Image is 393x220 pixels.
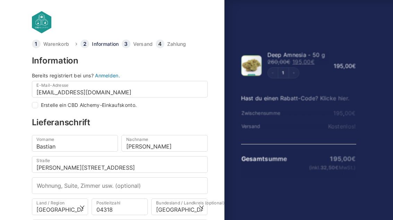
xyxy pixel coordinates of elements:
input: Wohnung, Suite, Zimmer usw. (optional) [32,177,208,194]
label: Erstelle ein CBD Alchemy-Einkaufskonto. [41,103,137,108]
a: Warenkorb [43,42,69,46]
input: Straße [32,156,208,173]
input: Vorname [32,135,118,152]
h3: Lieferanschrift [32,118,208,127]
h3: Information [32,57,208,65]
a: Information [92,42,119,46]
input: E-Mail-Adresse [32,81,208,98]
input: Nachname [121,135,208,152]
span: Bereits registriert bei uns? [32,73,94,78]
a: Zahlung [167,42,186,46]
a: Versand [133,42,153,46]
input: Postleitzahl [92,198,148,215]
a: Anmelden. [95,73,120,78]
